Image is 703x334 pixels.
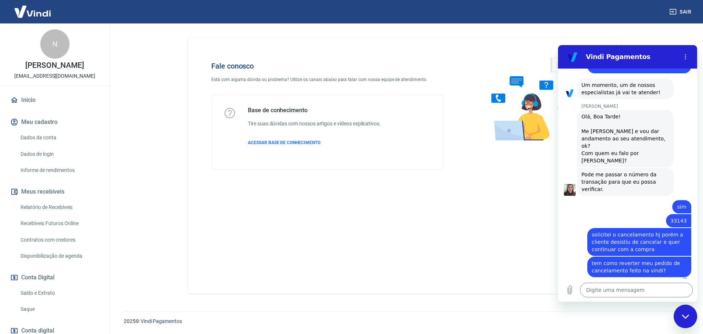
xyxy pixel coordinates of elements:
a: Vindi Pagamentos [141,318,182,324]
button: Conta Digital [9,269,101,286]
button: Sair [668,5,694,19]
span: ACESSAR BASE DE CONHECIMENTO [248,140,320,145]
iframe: Botão para abrir a janela de mensagens, conversa em andamento [674,305,697,328]
a: Dados de login [18,147,101,162]
img: Fale conosco [477,50,588,148]
a: Informe de rendimentos [18,163,101,178]
a: Dados da conta [18,130,101,145]
a: Recebíveis Futuros Online [18,216,101,231]
button: Meus recebíveis [9,184,101,200]
p: Está com alguma dúvida ou problema? Utilize os canais abaixo para falar com nossa equipe de atend... [211,76,443,83]
a: Saldo e Extrato [18,286,101,301]
h4: Fale conosco [211,62,443,70]
button: Meu cadastro [9,114,101,130]
h6: Tire suas dúvidas com nossos artigos e vídeos explicativos. [248,120,381,128]
img: Vindi [9,0,56,23]
a: Saque [18,302,101,317]
a: Início [9,92,101,108]
p: 2025 © [124,318,685,325]
a: Contratos com credores [18,232,101,247]
p: [PERSON_NAME] [25,62,84,69]
a: Relatório de Recebíveis [18,200,101,215]
a: ACESSAR BASE DE CONHECIMENTO [248,139,381,146]
p: [EMAIL_ADDRESS][DOMAIN_NAME] [14,72,95,80]
h5: Base de conhecimento [248,107,381,114]
a: Disponibilização de agenda [18,249,101,264]
iframe: Janela de mensagens [558,45,697,302]
div: N [40,29,70,59]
